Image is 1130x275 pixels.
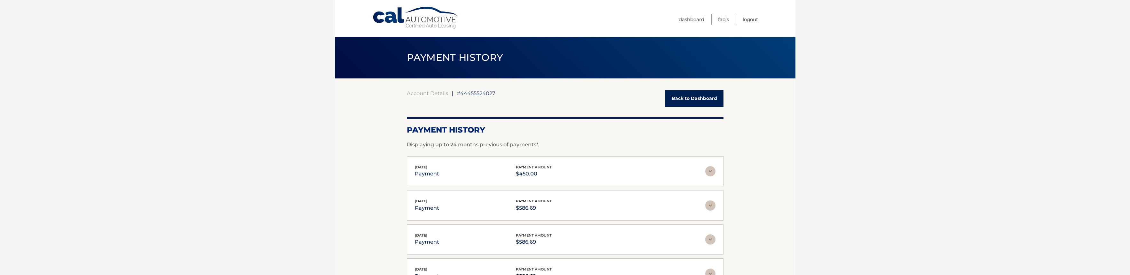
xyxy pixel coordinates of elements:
span: payment amount [516,267,552,271]
a: Dashboard [679,14,704,25]
span: payment amount [516,199,552,203]
span: payment amount [516,233,552,238]
img: accordion-rest.svg [705,234,715,245]
a: Logout [743,14,758,25]
p: $586.69 [516,238,552,247]
p: Displaying up to 24 months previous of payments*. [407,141,723,149]
span: [DATE] [415,165,427,169]
span: [DATE] [415,233,427,238]
span: PAYMENT HISTORY [407,52,503,63]
span: #44455524027 [457,90,495,96]
span: | [452,90,453,96]
a: FAQ's [718,14,729,25]
p: payment [415,169,439,178]
img: accordion-rest.svg [705,166,715,176]
p: $586.69 [516,204,552,213]
a: Account Details [407,90,448,96]
p: payment [415,204,439,213]
h2: Payment History [407,125,723,135]
span: [DATE] [415,267,427,271]
span: [DATE] [415,199,427,203]
a: Back to Dashboard [665,90,723,107]
p: $450.00 [516,169,552,178]
a: Cal Automotive [372,6,459,29]
img: accordion-rest.svg [705,200,715,211]
span: payment amount [516,165,552,169]
p: payment [415,238,439,247]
